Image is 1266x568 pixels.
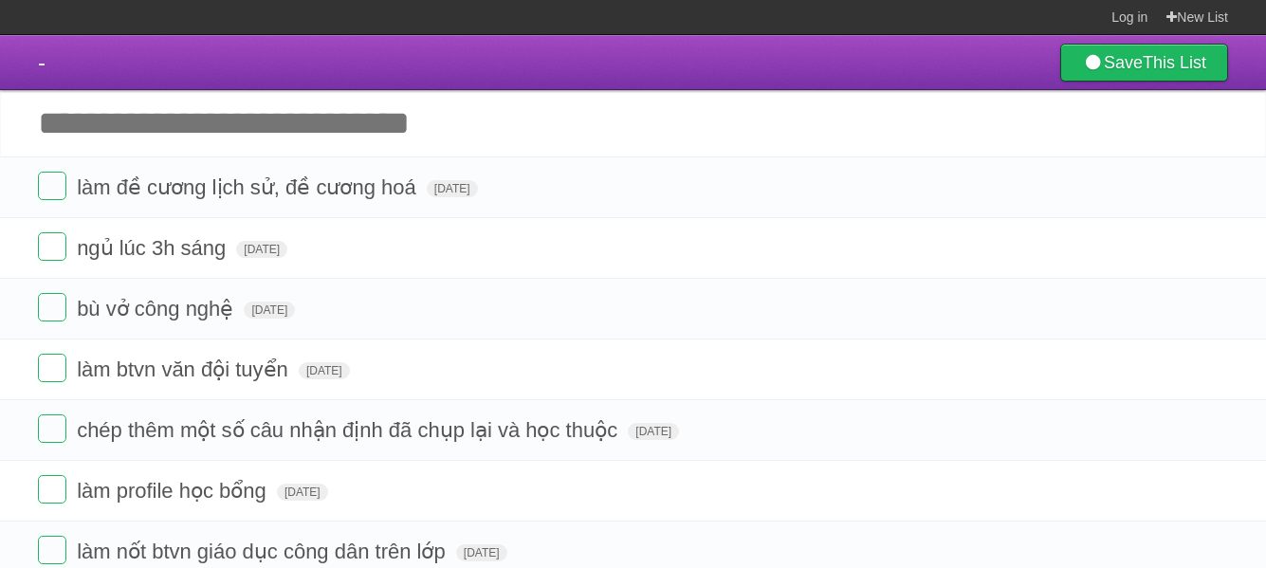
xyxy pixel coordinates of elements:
[38,49,46,75] span: -
[77,297,238,321] span: bù vở công nghệ
[38,536,66,564] label: Done
[77,175,421,199] span: làm đề cương lịch sử, đề cương hoá
[38,293,66,321] label: Done
[1060,44,1228,82] a: SaveThis List
[456,544,507,561] span: [DATE]
[277,484,328,501] span: [DATE]
[628,423,679,440] span: [DATE]
[244,302,295,319] span: [DATE]
[77,540,450,563] span: làm nốt btvn giáo dục công dân trên lớp
[236,241,287,258] span: [DATE]
[38,172,66,200] label: Done
[77,357,293,381] span: làm btvn văn đội tuyển
[38,232,66,261] label: Done
[77,236,230,260] span: ngủ lúc 3h sáng
[77,479,271,503] span: làm profile học bổng
[38,414,66,443] label: Done
[1143,53,1206,72] b: This List
[38,475,66,504] label: Done
[77,418,622,442] span: chép thêm một số câu nhận định đã chụp lại và học thuộc
[299,362,350,379] span: [DATE]
[427,180,478,197] span: [DATE]
[38,354,66,382] label: Done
